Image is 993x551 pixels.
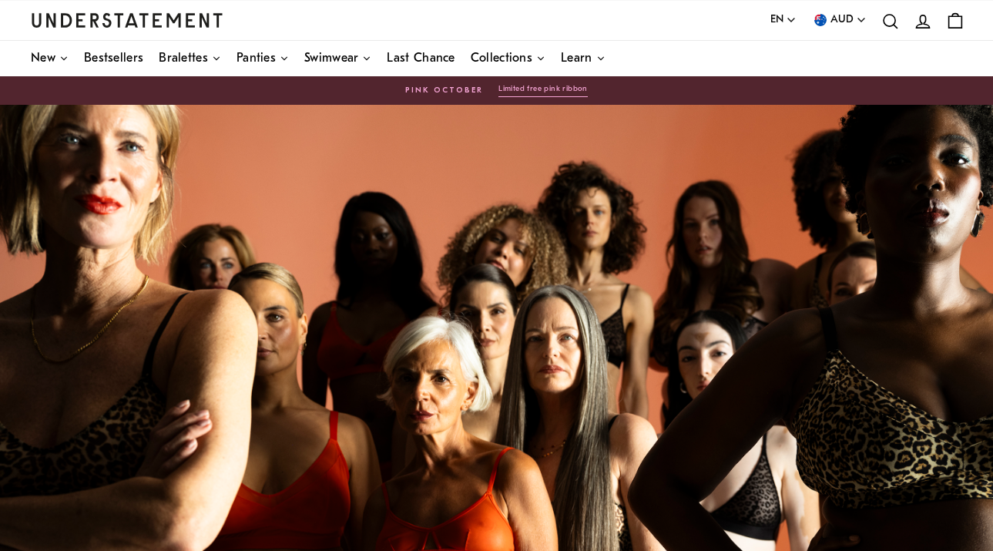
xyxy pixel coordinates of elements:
span: New [31,52,55,65]
button: AUD [812,12,867,29]
a: Bestsellers [84,41,143,76]
span: Swimwear [304,52,358,65]
span: Bralettes [159,52,208,65]
a: New [31,41,69,76]
span: Collections [471,52,532,65]
button: Limited free pink ribbon [498,84,588,97]
span: Bestsellers [84,52,143,65]
a: PINK OCTOBERLimited free pink ribbon [31,84,962,97]
a: Understatement Homepage [31,13,223,27]
span: EN [770,12,783,29]
span: AUD [830,12,854,29]
span: Last Chance [387,52,455,65]
span: Panties [237,52,276,65]
a: Panties [237,41,289,76]
span: Learn [561,52,592,65]
a: Swimwear [304,41,371,76]
button: EN [770,12,797,29]
a: Collections [471,41,545,76]
a: Last Chance [387,41,455,76]
a: Learn [561,41,606,76]
span: PINK OCTOBER [405,85,483,97]
a: Bralettes [159,41,221,76]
